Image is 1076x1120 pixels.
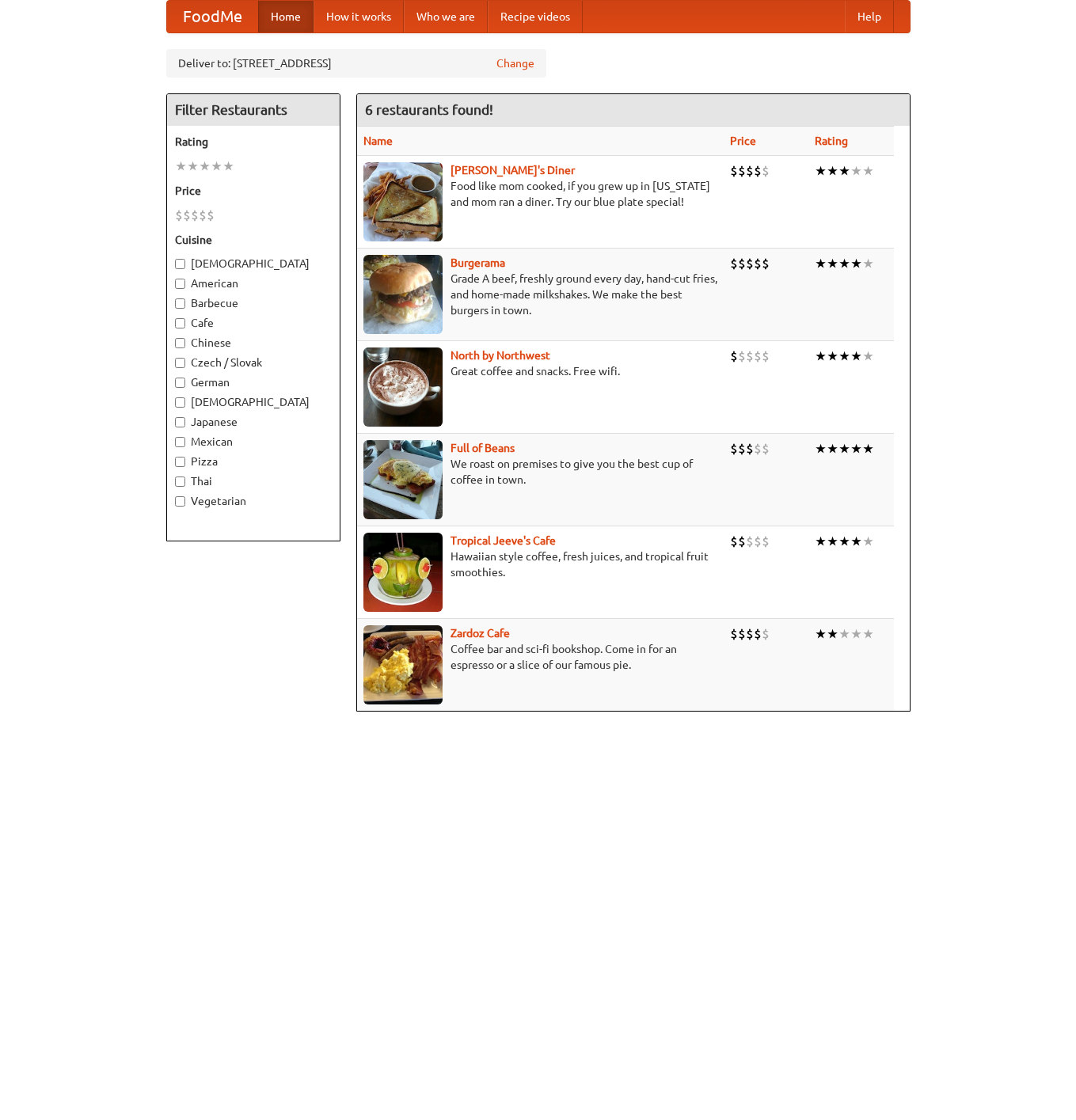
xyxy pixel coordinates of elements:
[451,627,510,640] b: Zardoz Cafe
[175,318,185,328] input: Cafe
[746,625,754,643] li: $
[363,549,717,580] p: Hawaiian style coffee, fresh juices, and tropical fruit smoothies.
[175,434,332,450] label: Mexican
[850,255,862,272] li: ★
[167,1,258,32] a: FoodMe
[363,641,717,673] p: Coffee bar and sci-fi bookshop. Come in for an espresso or a slice of our famous pie.
[183,207,191,224] li: $
[175,414,332,430] label: Japanese
[815,255,827,272] li: ★
[175,315,332,331] label: Cafe
[175,295,332,311] label: Barbecue
[738,162,746,180] li: $
[762,440,770,457] li: $
[175,496,185,507] input: Vegetarian
[850,440,862,457] li: ★
[175,457,185,467] input: Pizza
[838,162,850,180] li: ★
[451,442,515,454] a: Full of Beans
[175,358,185,368] input: Czech / Slovak
[175,259,185,269] input: [DEMOGRAPHIC_DATA]
[827,625,838,643] li: ★
[762,625,770,643] li: $
[175,338,185,348] input: Chinese
[363,456,717,488] p: We roast on premises to give you the best cup of coffee in town.
[862,347,874,365] li: ★
[862,255,874,272] li: ★
[175,275,332,291] label: American
[451,164,575,177] a: [PERSON_NAME]'s Diner
[451,534,556,547] a: Tropical Jeeve's Cafe
[850,625,862,643] li: ★
[175,158,187,175] li: ★
[211,158,222,175] li: ★
[815,347,827,365] li: ★
[730,440,738,457] li: $
[175,355,332,370] label: Czech / Slovak
[730,135,756,147] a: Price
[838,347,850,365] li: ★
[762,255,770,272] li: $
[363,135,393,147] a: Name
[175,374,332,390] label: German
[175,232,332,248] h5: Cuisine
[862,440,874,457] li: ★
[363,255,443,334] img: burgerama.jpg
[838,255,850,272] li: ★
[746,347,754,365] li: $
[754,347,762,365] li: $
[754,533,762,550] li: $
[815,135,848,147] a: Rating
[850,533,862,550] li: ★
[845,1,894,32] a: Help
[815,440,827,457] li: ★
[363,440,443,519] img: beans.jpg
[175,183,332,199] h5: Price
[730,255,738,272] li: $
[175,298,185,309] input: Barbecue
[365,102,493,117] ng-pluralize: 6 restaurants found!
[815,162,827,180] li: ★
[175,134,332,150] h5: Rating
[730,347,738,365] li: $
[175,473,332,489] label: Thai
[363,178,717,210] p: Food like mom cooked, if you grew up in [US_STATE] and mom ran a diner. Try our blue plate special!
[730,533,738,550] li: $
[175,454,332,469] label: Pizza
[199,158,211,175] li: ★
[730,625,738,643] li: $
[815,533,827,550] li: ★
[175,207,183,224] li: $
[827,440,838,457] li: ★
[746,255,754,272] li: $
[754,162,762,180] li: $
[838,625,850,643] li: ★
[738,347,746,365] li: $
[191,207,199,224] li: $
[404,1,488,32] a: Who we are
[363,162,443,241] img: sallys.jpg
[451,256,505,269] a: Burgerama
[762,533,770,550] li: $
[363,347,443,427] img: north.jpg
[850,162,862,180] li: ★
[175,417,185,427] input: Japanese
[314,1,404,32] a: How it works
[363,625,443,704] img: zardoz.jpg
[754,625,762,643] li: $
[827,347,838,365] li: ★
[363,363,717,379] p: Great coffee and snacks. Free wifi.
[496,55,534,71] a: Change
[738,440,746,457] li: $
[166,49,546,78] div: Deliver to: [STREET_ADDRESS]
[862,625,874,643] li: ★
[754,255,762,272] li: $
[175,335,332,351] label: Chinese
[762,347,770,365] li: $
[175,437,185,447] input: Mexican
[175,476,185,487] input: Thai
